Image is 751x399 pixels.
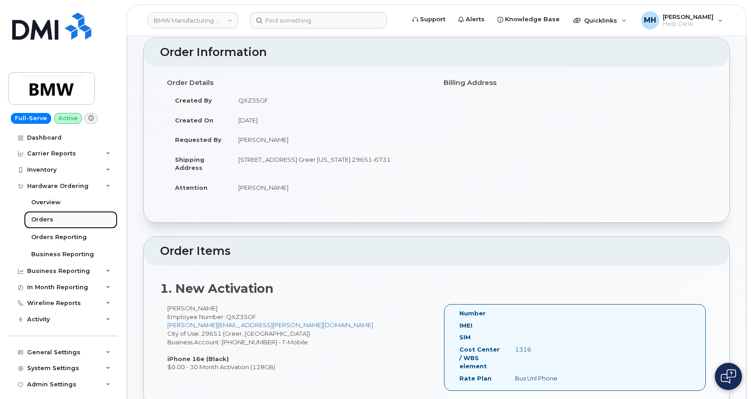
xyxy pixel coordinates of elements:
span: Support [420,15,445,24]
label: SIM [459,333,471,342]
a: Alerts [452,10,491,28]
h2: Order Information [160,46,713,59]
h4: Billing Address [444,79,707,87]
label: Rate Plan [459,374,491,383]
strong: Attention [175,184,208,191]
span: Quicklinks [584,17,617,24]
strong: Created On [175,117,213,124]
strong: Requested By [175,136,222,143]
a: Knowledge Base [491,10,566,28]
div: Melissa Hoye [635,11,729,29]
img: Open chat [721,369,736,384]
span: Knowledge Base [505,15,560,24]
div: Bus Unl Phone [508,374,586,383]
span: [PERSON_NAME] [663,13,713,20]
div: 1316 [508,345,586,354]
td: QXZ35GF [230,90,430,110]
span: Help Desk [663,20,713,28]
td: [DATE] [230,110,430,130]
label: Number [459,309,486,318]
label: Cost Center / WBS element [459,345,502,371]
a: [PERSON_NAME][EMAIL_ADDRESS][PERSON_NAME][DOMAIN_NAME] [167,321,373,329]
h2: Order Items [160,245,713,258]
a: BMW Manufacturing Co LLC [148,12,238,28]
div: Quicklinks [567,11,633,29]
td: [PERSON_NAME] [230,178,430,197]
span: Alerts [466,15,485,24]
td: [PERSON_NAME] [230,130,430,150]
a: Support [406,10,452,28]
span: Employee Number: QXZ35GF [167,313,256,320]
strong: iPhone 16e (Black) [167,355,229,362]
span: MH [644,15,656,26]
div: [PERSON_NAME] City of Use: 29651 (Greer, [GEOGRAPHIC_DATA]) Business Account: [PHONE_NUMBER] - T-... [160,304,437,371]
strong: Shipping Address [175,156,204,172]
h4: Order Details [167,79,430,87]
label: IMEI [459,321,472,330]
input: Find something... [250,12,387,28]
strong: Created By [175,97,212,104]
strong: 1. New Activation [160,281,274,296]
td: [STREET_ADDRESS] Greer [US_STATE] 29651-6731 [230,150,430,178]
